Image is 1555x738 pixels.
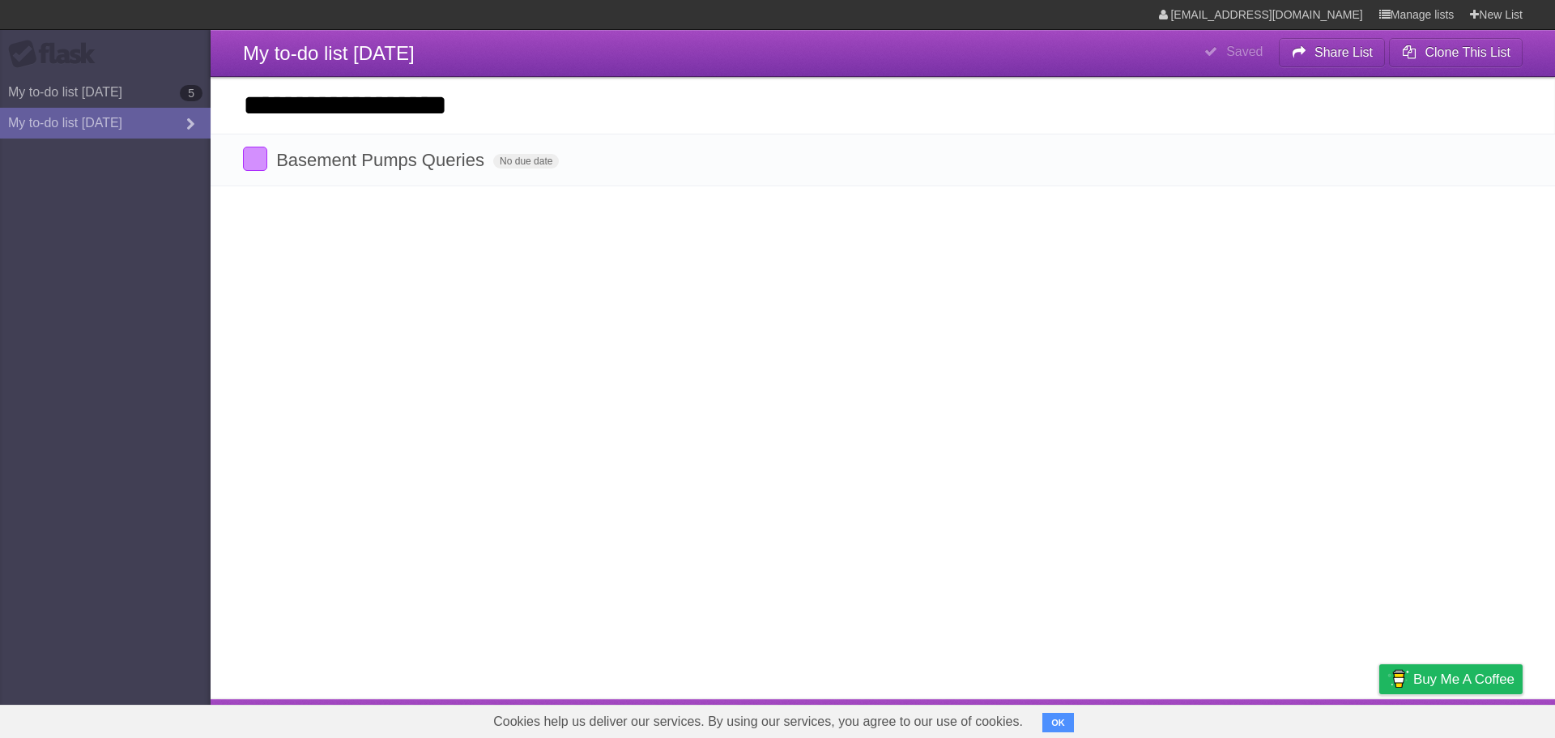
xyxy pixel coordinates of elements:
b: 5 [180,85,202,101]
button: Clone This List [1389,38,1523,67]
label: Done [243,147,267,171]
a: Buy me a coffee [1379,664,1523,694]
a: Terms [1303,703,1339,734]
span: Basement Pumps Queries [276,150,488,170]
b: Saved [1226,45,1263,58]
span: Cookies help us deliver our services. By using our services, you agree to our use of cookies. [477,706,1039,738]
a: Suggest a feature [1421,703,1523,734]
span: No due date [493,154,559,169]
a: Privacy [1358,703,1400,734]
b: Clone This List [1425,45,1510,59]
b: Share List [1314,45,1373,59]
a: Developers [1217,703,1283,734]
a: About [1164,703,1198,734]
button: OK [1042,713,1074,732]
img: Buy me a coffee [1387,665,1409,693]
button: Share List [1279,38,1386,67]
span: Buy me a coffee [1413,665,1515,693]
div: Flask [8,40,105,69]
span: My to-do list [DATE] [243,42,415,64]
